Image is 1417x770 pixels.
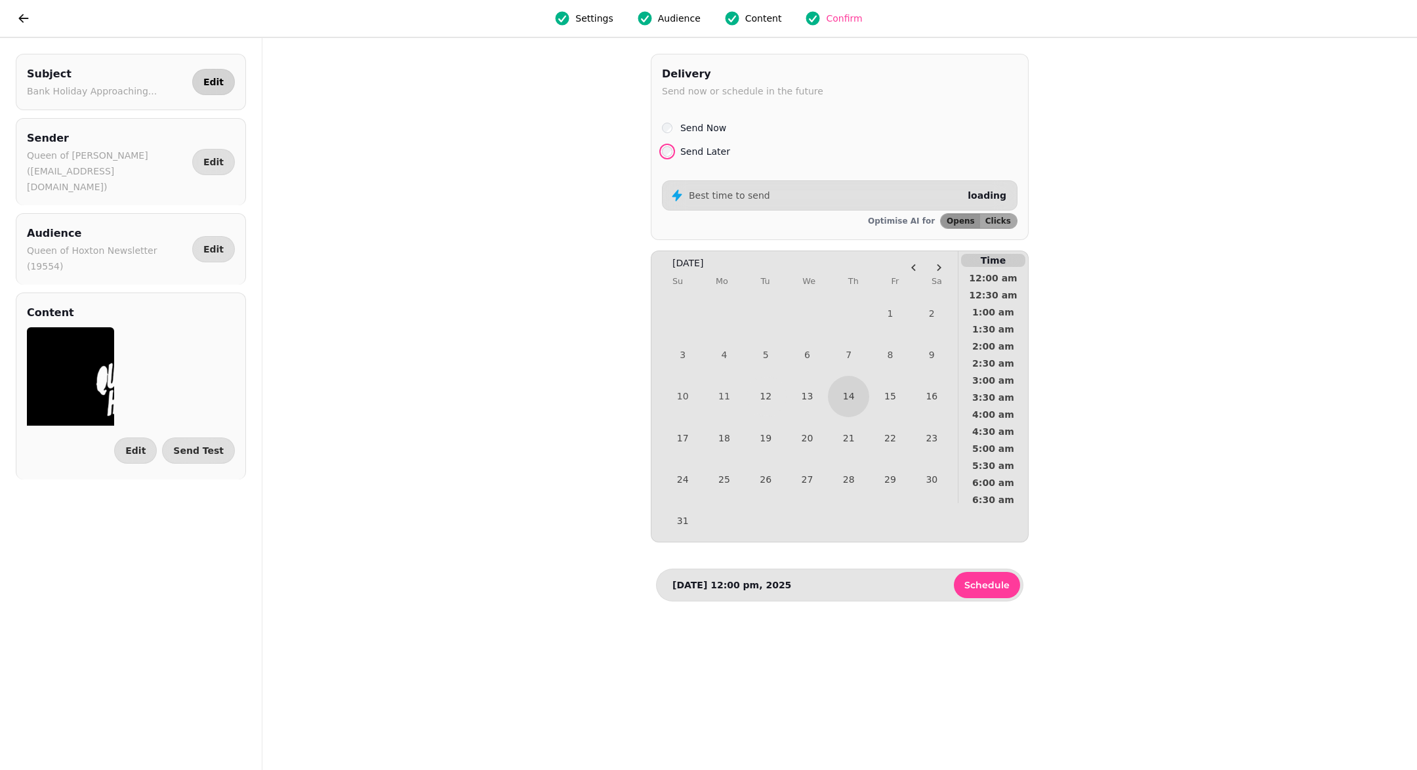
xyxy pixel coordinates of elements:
[27,148,187,195] p: Queen of [PERSON_NAME] ([EMAIL_ADDRESS][DOMAIN_NAME])
[27,83,157,99] p: Bank Holiday Approaching...
[969,376,1017,385] span: 3:00 am
[958,338,1028,355] button: 2:00 am
[958,304,1028,321] button: 1:00 am
[703,376,745,417] button: Monday, August 11th, 2025
[958,389,1028,406] button: 3:30 am
[745,458,787,500] button: Tuesday, August 26th, 2025
[125,446,146,455] span: Edit
[173,446,224,455] span: Send Test
[969,291,1017,300] span: 12:30 am
[787,417,828,458] button: Wednesday, August 20th, 2025
[969,393,1017,402] span: 3:30 am
[672,256,703,270] span: [DATE]
[27,243,187,274] p: Queen of Hoxton Newsletter (19554)
[672,270,683,293] th: Sunday
[928,256,950,279] button: Go to the Next Month
[828,417,869,458] button: Thursday, August 21st, 2025
[680,120,726,136] label: Send Now
[932,270,942,293] th: Saturday
[27,224,187,243] h2: Audience
[891,270,899,293] th: Friday
[848,270,859,293] th: Thursday
[911,376,953,417] button: Saturday, August 16th, 2025
[787,458,828,500] button: Wednesday, August 27th, 2025
[672,578,791,592] p: [DATE] 12:00 pm, 2025
[203,157,224,167] span: Edit
[969,410,1017,419] span: 4:00 am
[869,417,911,458] button: Friday, August 22nd, 2025
[969,359,1017,368] span: 2:30 am
[869,376,911,417] button: Friday, August 15th, 2025
[826,12,862,25] span: Confirm
[662,334,703,375] button: Sunday, August 3rd, 2025
[716,270,728,293] th: Monday
[969,478,1017,487] span: 6:00 am
[662,500,703,542] button: Sunday, August 31st, 2025
[658,12,701,25] span: Audience
[192,236,235,262] button: Edit
[114,437,157,464] button: Edit
[958,321,1028,338] button: 1:30 am
[958,474,1028,491] button: 6:00 am
[203,245,224,254] span: Edit
[662,458,703,500] button: Sunday, August 24th, 2025
[958,423,1028,440] button: 4:30 am
[575,12,613,25] span: Settings
[958,406,1028,423] button: 4:00 am
[162,437,235,464] button: Send Test
[969,444,1017,453] span: 5:00 am
[10,5,37,31] button: go back
[802,270,815,293] th: Wednesday
[869,293,911,334] button: Friday, August 1st, 2025
[828,376,869,417] button: Thursday, August 14th, 2025, selected
[703,334,745,375] button: Monday, August 4th, 2025
[662,270,953,542] table: August 2025
[969,342,1017,351] span: 2:00 am
[662,417,703,458] button: Sunday, August 17th, 2025
[869,458,911,500] button: Friday, August 29th, 2025
[964,580,1010,590] span: Schedule
[662,83,823,99] p: Send now or schedule in the future
[911,293,953,334] button: Saturday, August 2nd, 2025
[969,461,1017,470] span: 5:30 am
[747,377,785,416] button: Today, Tuesday, August 12th, 2025
[828,334,869,375] button: Thursday, August 7th, 2025
[869,334,911,375] button: Friday, August 8th, 2025
[903,256,925,279] button: Go to the Previous Month
[828,458,869,500] button: Thursday, August 28th, 2025
[192,69,235,95] button: Edit
[911,417,953,458] button: Saturday, August 23rd, 2025
[745,334,787,375] button: Tuesday, August 5th, 2025
[969,325,1017,334] span: 1:30 am
[703,417,745,458] button: Monday, August 18th, 2025
[662,376,703,417] button: Sunday, August 10th, 2025
[703,458,745,500] button: Monday, August 25th, 2025
[969,427,1017,436] span: 4:30 am
[969,274,1017,283] span: 12:00 am
[947,217,975,225] span: Opens
[961,254,1025,267] p: Time
[958,372,1028,389] button: 3:00 am
[27,304,74,322] h2: Content
[958,355,1028,372] button: 2:30 am
[745,12,782,25] span: Content
[958,270,1028,287] button: 12:00 am
[969,495,1017,504] span: 6:30 am
[27,129,187,148] h2: Sender
[787,334,828,375] button: Wednesday, August 6th, 2025
[680,144,730,159] label: Send Later
[941,214,980,228] button: Opens
[27,65,157,83] h2: Subject
[958,457,1028,474] button: 5:30 am
[689,189,770,202] p: Best time to send
[954,572,1020,598] button: Schedule
[980,214,1017,228] button: Clicks
[662,65,823,83] h2: Delivery
[968,190,1006,201] span: loading
[192,149,235,175] button: Edit
[745,417,787,458] button: Tuesday, August 19th, 2025
[203,77,224,87] span: Edit
[911,458,953,500] button: Saturday, August 30th, 2025
[985,217,1011,225] span: Clicks
[787,376,828,417] button: Wednesday, August 13th, 2025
